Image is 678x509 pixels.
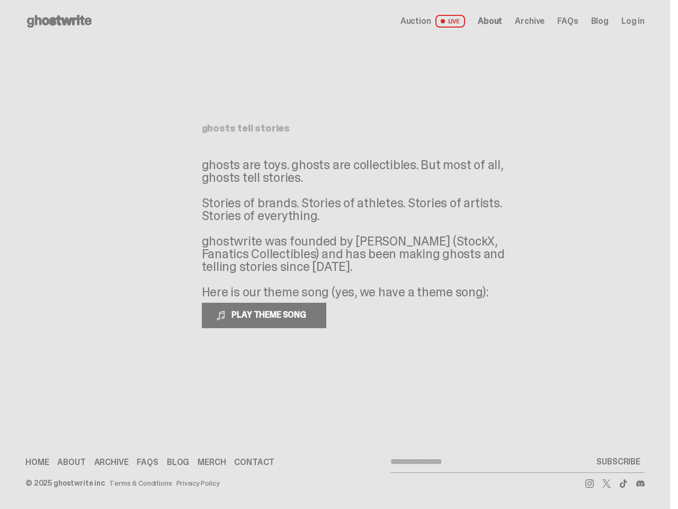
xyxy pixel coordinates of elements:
[227,309,313,320] span: PLAY THEME SONG
[176,479,220,487] a: Privacy Policy
[202,159,520,299] p: ghosts are toys. ghosts are collectibles. But most of all, ghosts tell stories. Stories of brands...
[478,17,502,25] a: About
[592,451,645,472] button: SUBSCRIBE
[94,458,129,467] a: Archive
[25,458,49,467] a: Home
[234,458,274,467] a: Contact
[25,479,105,487] div: © 2025 ghostwrite inc
[591,17,609,25] a: Blog
[400,17,431,25] span: Auction
[167,458,189,467] a: Blog
[621,17,645,25] a: Log in
[557,17,578,25] a: FAQs
[202,124,469,133] h1: ghosts tell stories
[198,458,226,467] a: Merch
[57,458,85,467] a: About
[400,15,465,28] a: Auction LIVE
[109,479,172,487] a: Terms & Conditions
[137,458,158,467] a: FAQs
[202,303,326,328] button: PLAY THEME SONG
[515,17,545,25] a: Archive
[435,15,466,28] span: LIVE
